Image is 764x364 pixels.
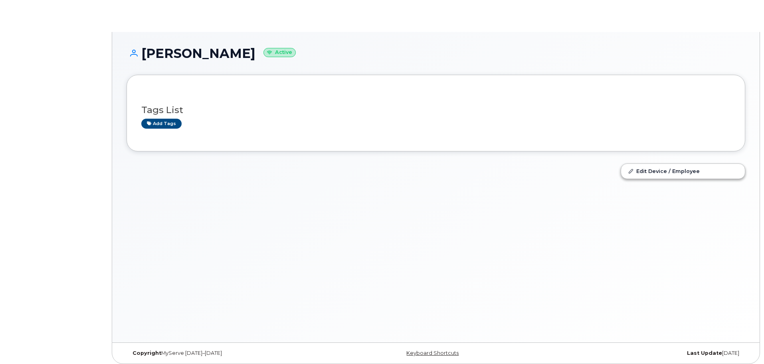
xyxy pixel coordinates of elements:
[127,46,745,60] h1: [PERSON_NAME]
[687,350,722,356] strong: Last Update
[141,105,730,115] h3: Tags List
[621,164,745,178] a: Edit Device / Employee
[263,48,296,57] small: Active
[127,350,333,356] div: MyServe [DATE]–[DATE]
[133,350,161,356] strong: Copyright
[539,350,745,356] div: [DATE]
[141,119,182,129] a: Add tags
[406,350,459,356] a: Keyboard Shortcuts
